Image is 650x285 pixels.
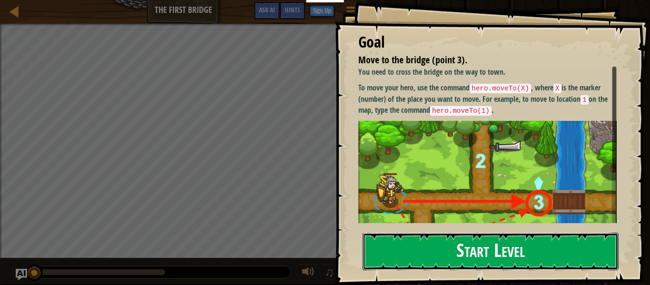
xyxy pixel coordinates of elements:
p: You need to cross the bridge on the way to town. [358,67,617,78]
button: ♫ [323,264,339,283]
code: hero.moveTo(1) [430,106,492,116]
button: Ask AI [16,269,27,280]
code: X [553,84,561,93]
button: Adjust volume [299,264,318,283]
span: Hints [285,5,300,14]
span: ♫ [325,265,334,279]
div: Goal [358,31,617,53]
span: Ask AI [259,5,275,14]
li: Move to the bridge (point 3). [346,53,614,67]
img: M7l1b [358,121,617,277]
button: Ask AI [254,2,280,20]
code: 1 [581,95,589,105]
code: hero.moveTo(X) [470,84,531,93]
button: Start Level [363,233,619,270]
button: Sign Up [310,5,334,17]
p: To move your hero, use the command , where is the marker (number) of the place you want to move. ... [358,82,617,116]
span: Move to the bridge (point 3). [358,53,467,66]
